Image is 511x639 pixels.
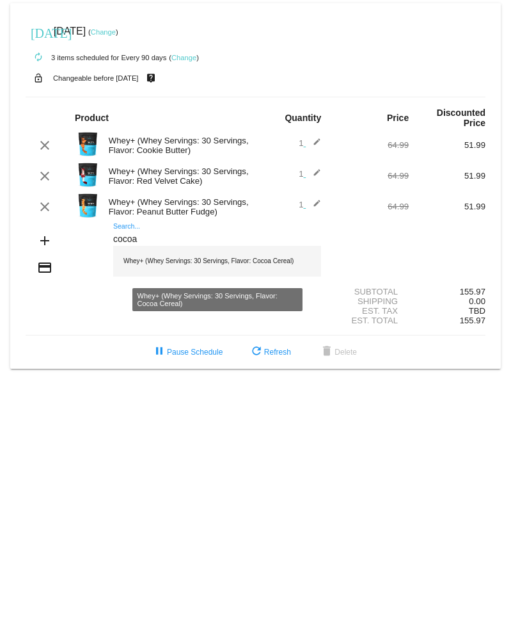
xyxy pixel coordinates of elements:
strong: Quantity [285,113,321,123]
small: Changeable before [DATE] [53,74,139,82]
span: 155.97 [460,316,485,325]
div: Subtotal [332,287,409,296]
img: Image-1-Whey-2lb-Peanut-Butter-Fudge-1000x1000-1.png [75,193,100,218]
mat-icon: clear [37,168,52,184]
div: 51.99 [409,202,485,211]
div: Whey+ (Whey Servings: 30 Servings, Flavor: Peanut Butter Fudge) [102,197,256,216]
span: TBD [469,306,485,316]
img: Image-1-Whey-2lb-Red-Velvet-1000x1000-Roman-Berezecky.png [75,162,100,188]
mat-icon: clear [37,199,52,214]
mat-icon: refresh [249,344,264,360]
div: Shipping [332,296,409,306]
strong: Price [387,113,409,123]
small: ( ) [169,54,199,61]
div: Whey+ (Whey Servings: 30 Servings, Flavor: Cookie Butter) [102,136,256,155]
a: Change [171,54,196,61]
img: Image-1-Carousel-Whey-2lb-Cookie-Butter-1000x1000-2.png [75,131,100,157]
div: Whey+ (Whey Servings: 30 Servings, Flavor: Cocoa Cereal) [113,246,321,277]
button: Pause Schedule [141,341,233,364]
mat-icon: edit [306,138,321,153]
span: Refresh [249,348,291,357]
mat-icon: add [37,233,52,248]
a: Change [91,28,116,36]
span: 1 [299,200,321,209]
div: 51.99 [409,171,485,181]
mat-icon: pause [152,344,167,360]
span: 0.00 [469,296,485,306]
mat-icon: delete [319,344,334,360]
mat-icon: edit [306,168,321,184]
div: 64.99 [332,202,409,211]
mat-icon: [DATE] [31,24,46,40]
div: 51.99 [409,140,485,150]
small: 3 items scheduled for Every 90 days [26,54,166,61]
div: Whey+ (Whey Servings: 30 Servings, Flavor: Red Velvet Cake) [102,166,256,186]
strong: Discounted Price [437,108,485,128]
mat-icon: clear [37,138,52,153]
span: Pause Schedule [152,348,223,357]
div: Est. Tax [332,306,409,316]
mat-icon: lock_open [31,70,46,86]
div: 64.99 [332,171,409,181]
button: Refresh [239,341,301,364]
span: Delete [319,348,357,357]
span: 1 [299,138,321,148]
button: Delete [309,341,367,364]
div: 155.97 [409,287,485,296]
input: Search... [113,234,321,245]
strong: Product [75,113,109,123]
div: Est. Total [332,316,409,325]
small: ( ) [88,28,118,36]
mat-icon: live_help [143,70,159,86]
span: 1 [299,169,321,179]
mat-icon: edit [306,199,321,214]
mat-icon: autorenew [31,50,46,65]
mat-icon: credit_card [37,260,52,275]
div: 64.99 [332,140,409,150]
